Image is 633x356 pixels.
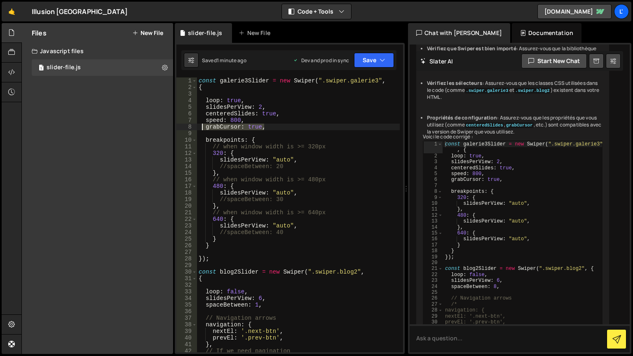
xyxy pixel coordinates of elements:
[537,4,612,19] a: [DOMAIN_NAME]
[424,183,443,188] div: 7
[176,229,197,236] div: 24
[176,321,197,328] div: 38
[176,222,197,229] div: 23
[424,224,443,230] div: 14
[354,53,394,68] button: Save
[239,29,273,37] div: New File
[176,348,197,354] div: 42
[424,159,443,165] div: 3
[176,77,197,84] div: 1
[32,28,47,37] h2: Files
[282,4,351,19] button: Code + Tools
[176,137,197,143] div: 10
[427,45,516,52] strong: Vérifiez que Swiper est bien importé
[424,278,443,283] div: 23
[408,23,510,43] div: Chat with [PERSON_NAME]
[176,328,197,335] div: 39
[39,65,44,72] span: 1
[424,165,443,171] div: 4
[176,170,197,176] div: 15
[424,301,443,307] div: 27
[202,57,246,64] div: Saved
[424,212,443,218] div: 12
[176,288,197,295] div: 33
[176,104,197,110] div: 5
[22,43,173,59] div: Javascript files
[424,218,443,224] div: 13
[176,190,197,196] div: 18
[424,307,443,313] div: 28
[32,59,173,76] div: 16569/45286.js
[424,206,443,212] div: 11
[424,153,443,159] div: 2
[176,196,197,203] div: 19
[427,45,603,66] li: : Assurez-vous que la bibliothèque Swiper est correctement importée dans votre projet avant d'uti...
[176,157,197,163] div: 13
[424,313,443,319] div: 29
[132,30,163,36] button: New File
[176,255,197,262] div: 28
[424,319,443,325] div: 30
[176,209,197,216] div: 21
[176,282,197,288] div: 32
[514,88,551,94] code: .swiper.blog2
[176,124,197,130] div: 8
[176,163,197,170] div: 14
[176,269,197,275] div: 30
[176,262,197,269] div: 29
[176,216,197,222] div: 22
[176,302,197,308] div: 35
[424,236,443,242] div: 16
[176,275,197,282] div: 31
[176,341,197,348] div: 41
[188,29,222,37] div: slider-file.js
[424,254,443,260] div: 19
[176,295,197,302] div: 34
[176,249,197,255] div: 27
[176,143,197,150] div: 11
[465,88,509,94] code: .swiper.galerie3
[176,308,197,315] div: 36
[427,114,497,121] strong: Propriétés de configuration
[2,2,22,21] a: 🤙
[427,80,603,101] li: : Assurez-vous que les classes CSS utilisées dans le code (comme et ) existent dans votre HTML.
[176,242,197,249] div: 26
[424,141,443,153] div: 1
[424,230,443,236] div: 15
[424,248,443,254] div: 18
[217,57,246,64] div: 1 minute ago
[427,80,483,87] strong: Vérifiez les sélecteurs
[47,64,81,71] div: slider-file.js
[424,283,443,289] div: 24
[424,266,443,272] div: 21
[424,201,443,206] div: 10
[176,84,197,91] div: 2
[424,242,443,248] div: 17
[176,176,197,183] div: 16
[424,171,443,177] div: 5
[293,57,349,64] div: Dev and prod in sync
[424,194,443,200] div: 9
[176,110,197,117] div: 6
[176,335,197,341] div: 40
[424,295,443,301] div: 26
[420,57,453,65] h2: Slater AI
[176,183,197,190] div: 17
[424,260,443,266] div: 20
[176,91,197,97] div: 3
[427,115,603,135] li: : Assurez-vous que les propriétés que vous utilisez (comme , , etc.) sont compatibles avec la ver...
[424,177,443,183] div: 6
[614,4,629,19] a: L'
[32,7,128,16] div: Illusion [GEOGRAPHIC_DATA]
[424,189,443,194] div: 8
[176,203,197,209] div: 20
[465,122,504,128] code: centeredSlides
[424,290,443,295] div: 25
[176,236,197,242] div: 25
[505,122,534,128] code: grabCursor
[176,150,197,157] div: 12
[521,54,587,68] button: Start new chat
[512,23,581,43] div: Documentation
[424,272,443,277] div: 22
